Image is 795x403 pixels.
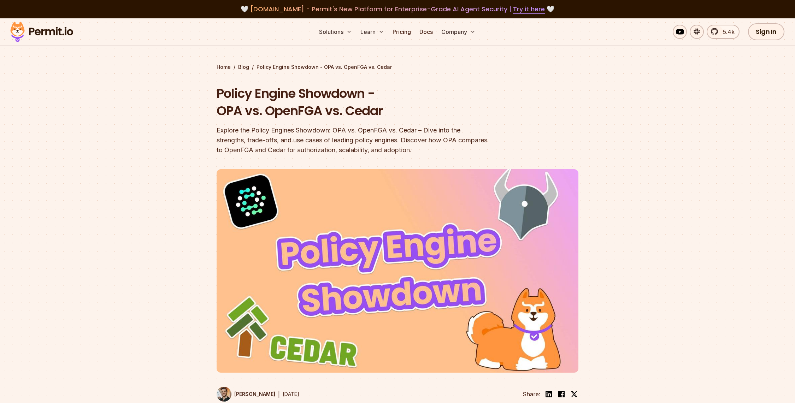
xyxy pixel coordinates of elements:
[438,25,478,39] button: Company
[250,5,545,13] span: [DOMAIN_NAME] - Permit's New Platform for Enterprise-Grade AI Agent Security |
[513,5,545,14] a: Try it here
[390,25,414,39] a: Pricing
[217,125,488,155] div: Explore the Policy Engines Showdown: OPA vs. OpenFGA vs. Cedar – Dive into the strengths, trade-o...
[217,64,578,71] div: / /
[316,25,355,39] button: Solutions
[278,390,280,398] div: |
[7,20,76,44] img: Permit logo
[523,390,540,398] li: Share:
[571,391,578,398] img: twitter
[234,391,275,398] p: [PERSON_NAME]
[17,4,778,14] div: 🤍 🤍
[358,25,387,39] button: Learn
[544,390,553,398] img: linkedin
[217,387,275,402] a: [PERSON_NAME]
[748,23,784,40] a: Sign In
[238,64,249,71] a: Blog
[557,390,566,398] img: facebook
[217,64,231,71] a: Home
[217,85,488,120] h1: Policy Engine Showdown - OPA vs. OpenFGA vs. Cedar
[283,391,299,397] time: [DATE]
[707,25,740,39] a: 5.4k
[217,169,578,373] img: Policy Engine Showdown - OPA vs. OpenFGA vs. Cedar
[719,28,735,36] span: 5.4k
[417,25,436,39] a: Docs
[217,387,231,402] img: Daniel Bass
